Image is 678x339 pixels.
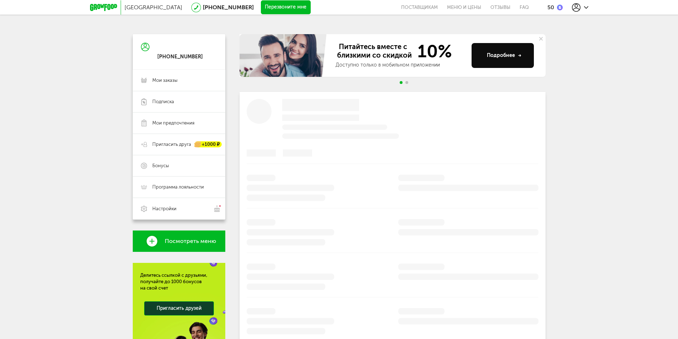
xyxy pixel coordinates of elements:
[157,54,203,60] div: [PHONE_NUMBER]
[405,81,408,84] span: Go to slide 2
[152,77,178,84] span: Мои заказы
[140,272,218,291] div: Делитесь ссылкой с друзьями, получайте до 1000 бонусов на свой счет
[547,4,554,11] div: 50
[336,62,466,69] div: Доступно только в мобильном приложении
[487,52,521,59] div: Подробнее
[165,238,216,244] span: Посмотреть меню
[133,91,225,112] a: Подписка
[144,301,214,316] a: Пригласить друзей
[203,4,254,11] a: [PHONE_NUMBER]
[152,120,194,126] span: Мои предпочтения
[240,34,329,77] img: family-banner.579af9d.jpg
[125,4,182,11] span: [GEOGRAPHIC_DATA]
[133,231,225,252] a: Посмотреть меню
[133,176,225,198] a: Программа лояльности
[152,141,191,148] span: Пригласить друга
[152,184,204,190] span: Программа лояльности
[152,163,169,169] span: Бонусы
[557,5,563,10] img: bonus_b.cdccf46.png
[413,42,452,60] span: 10%
[472,43,534,68] button: Подробнее
[133,134,225,155] a: Пригласить друга +1000 ₽
[400,81,403,84] span: Go to slide 1
[261,0,311,15] button: Перезвоните мне
[133,155,225,176] a: Бонусы
[152,206,177,212] span: Настройки
[133,198,225,219] a: Настройки
[152,99,174,105] span: Подписка
[195,142,222,148] div: +1000 ₽
[133,112,225,134] a: Мои предпочтения
[133,70,225,91] a: Мои заказы
[336,42,413,60] span: Питайтесь вместе с близкими со скидкой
